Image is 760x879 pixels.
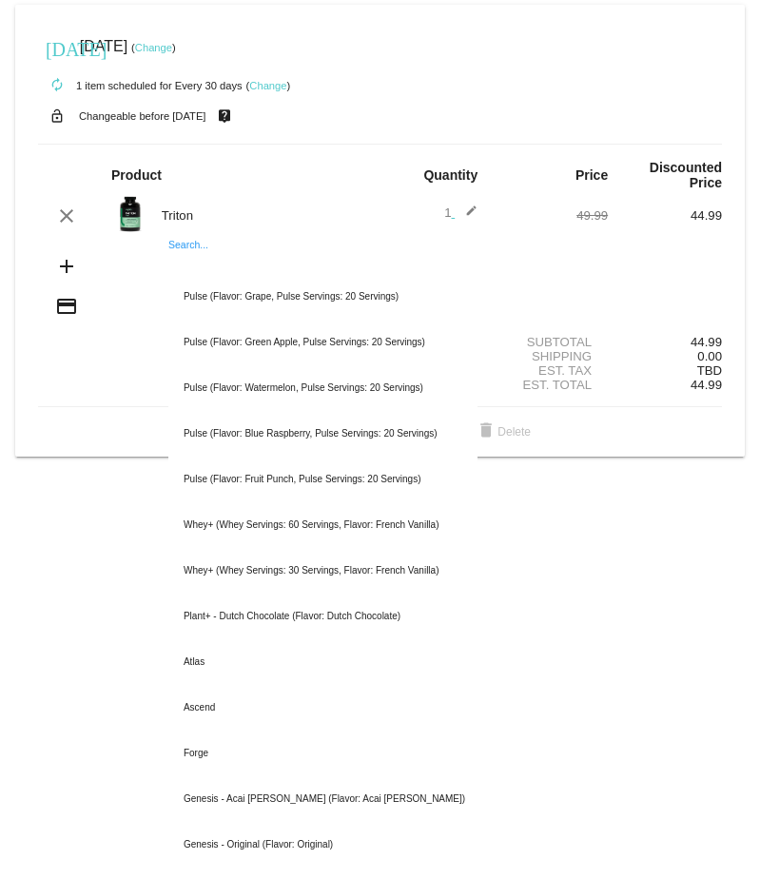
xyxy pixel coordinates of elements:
[46,74,68,97] mat-icon: autorenew
[444,205,477,220] span: 1
[168,411,477,457] div: Pulse (Flavor: Blue Raspberry, Pulse Servings: 20 Servings)
[38,80,243,91] small: 1 item scheduled for Every 30 days
[423,167,477,183] strong: Quantity
[168,274,477,320] div: Pulse (Flavor: Grape, Pulse Servings: 20 Servings)
[131,42,176,53] small: ( )
[168,822,477,868] div: Genesis - Original (Flavor: Original)
[168,320,477,365] div: Pulse (Flavor: Green Apple, Pulse Servings: 20 Servings)
[455,205,477,227] mat-icon: edit
[135,42,172,53] a: Change
[575,167,608,183] strong: Price
[697,349,722,363] span: 0.00
[55,255,78,278] mat-icon: add
[168,502,477,548] div: Whey+ (Whey Servings: 60 Servings, Flavor: French Vanilla)
[475,425,531,439] span: Delete
[168,685,477,731] div: Ascend
[46,36,68,59] mat-icon: [DATE]
[697,363,722,378] span: TBD
[168,731,477,776] div: Forge
[168,639,477,685] div: Atlas
[168,365,477,411] div: Pulse (Flavor: Watermelon, Pulse Servings: 20 Servings)
[494,335,608,349] div: Subtotal
[111,167,162,183] strong: Product
[168,257,477,272] input: Search...
[213,104,236,128] mat-icon: live_help
[168,457,477,502] div: Pulse (Flavor: Fruit Punch, Pulse Servings: 20 Servings)
[475,420,497,443] mat-icon: delete
[691,378,722,392] span: 44.99
[152,208,380,223] div: Triton
[55,295,78,318] mat-icon: credit_card
[608,335,722,349] div: 44.99
[249,80,286,91] a: Change
[168,594,477,639] div: Plant+ - Dutch Chocolate (Flavor: Dutch Chocolate)
[650,160,722,190] strong: Discounted Price
[494,378,608,392] div: Est. Total
[494,208,608,223] div: 49.99
[246,80,291,91] small: ( )
[459,415,546,449] button: Delete
[46,104,68,128] mat-icon: lock_open
[608,208,722,223] div: 44.99
[55,205,78,227] mat-icon: clear
[494,363,608,378] div: Est. Tax
[168,776,477,822] div: Genesis - Acai [PERSON_NAME] (Flavor: Acai [PERSON_NAME])
[168,548,477,594] div: Whey+ (Whey Servings: 30 Servings, Flavor: French Vanilla)
[111,195,149,233] img: Image-1-Carousel-Triton-Transp.png
[494,349,608,363] div: Shipping
[79,110,206,122] small: Changeable before [DATE]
